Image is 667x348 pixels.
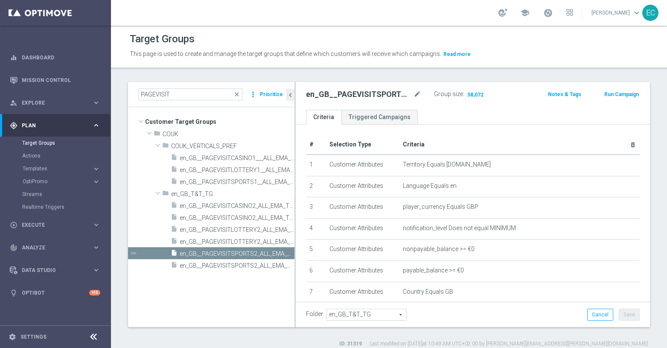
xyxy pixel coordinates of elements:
div: Target Groups [22,137,110,149]
i: keyboard_arrow_right [92,165,100,173]
td: 4 [306,218,326,240]
label: ID: 31319 [339,340,362,348]
span: This page is used to create and manage the target groups that define which customers will receive... [130,50,441,57]
i: more_vert [249,88,257,100]
td: Customer Attributes [326,240,399,261]
i: insert_drive_file [171,213,178,223]
span: Customer Target Groups [145,116,294,128]
a: Streams [22,191,89,198]
span: Explore [22,100,92,105]
div: play_circle_outline Execute keyboard_arrow_right [9,222,101,228]
button: track_changes Analyze keyboard_arrow_right [9,244,101,251]
th: # [306,135,326,155]
i: folder [154,130,160,140]
span: nonpayable_balance >= €0 [403,246,475,253]
td: 1 [306,155,326,176]
td: Customer Attributes [326,176,399,197]
i: gps_fixed [10,122,17,129]
div: Streams [22,188,110,201]
span: en_GB__PAGEVISITCASINO2_ALL_EMA_T&amp;T_GM_TG_RETARGETING [180,214,294,222]
a: [PERSON_NAME]keyboard_arrow_down [591,6,642,19]
span: close [233,91,240,98]
div: OptiPromo [23,179,92,184]
button: Mission Control [9,77,101,84]
button: Save [619,309,640,321]
div: Templates [22,162,110,175]
button: chevron_left [286,89,294,101]
i: folder [162,142,169,152]
span: player_currency Equals GBP [403,203,478,211]
label: : [463,91,464,98]
i: keyboard_arrow_right [92,178,100,186]
span: en_GB__PAGEVISITSPORTS2_ALL_EMA_T&amp;T_SP_TG_RETARGETING [180,262,294,269]
i: mode_edit [414,89,421,99]
i: keyboard_arrow_right [92,99,100,107]
div: Execute [10,221,92,229]
td: 5 [306,240,326,261]
div: equalizer Dashboard [9,54,101,61]
i: keyboard_arrow_right [92,121,100,129]
span: en_GB__PAGEVISITCASINO2_ALL_EMA_T&amp;T_GM_TG [180,202,294,210]
td: Customer Attributes [326,218,399,240]
td: 2 [306,176,326,197]
i: keyboard_arrow_right [92,221,100,229]
td: Customer Attributes [326,282,399,303]
label: Last modified on [DATE] at 10:49 AM UTC+02:00 by [PERSON_NAME][EMAIL_ADDRESS][PERSON_NAME][DOMAIN... [370,340,648,348]
div: EC [642,5,658,21]
span: Templates [23,166,84,171]
span: COUK [163,131,294,138]
i: insert_drive_file [171,202,178,211]
span: notification_level Does not equal MINIMUM [403,225,516,232]
h2: en_GB__PAGEVISITSPORTS2_ALL_EMA_T&T_SP_TG [306,89,412,99]
span: en_GB_T&amp;T_TG [171,190,294,198]
div: Dashboard [10,46,100,69]
button: Templates keyboard_arrow_right [22,165,101,172]
a: Target Groups [22,140,89,146]
a: Triggered Campaigns [341,110,418,125]
i: folder [162,190,169,199]
i: insert_drive_file [171,178,178,187]
td: 6 [306,260,326,282]
span: en_GB__PAGEVISITLOTTERY2_ALL_EMA_T&amp;T_LT_TG_RETARGETING [180,238,294,246]
div: Mission Control [10,69,100,91]
span: payable_balance >= €0 [403,267,464,274]
button: Run Campaign [603,90,640,99]
div: Explore [10,99,92,107]
label: Folder [306,310,323,318]
span: COUK_VERTICALS_PREF [171,143,294,150]
i: keyboard_arrow_right [92,266,100,274]
span: en_GB__PAGEVISITSPORTS2_ALL_EMA_T&amp;T_SP_TG [180,250,294,257]
td: Customer Attributes [326,260,399,282]
i: track_changes [10,244,17,251]
div: Analyze [10,244,92,251]
span: Plan [22,123,92,128]
td: Customer Attributes [326,197,399,219]
th: Selection Type [326,135,399,155]
div: Actions [22,149,110,162]
div: Realtime Triggers [22,201,110,213]
i: insert_drive_file [171,154,178,164]
a: Optibot [22,281,89,304]
button: lightbulb Optibot +10 [9,290,101,296]
div: Optibot [10,281,100,304]
i: play_circle_outline [10,221,17,229]
div: Plan [10,122,92,129]
div: OptiPromo [22,175,110,188]
i: insert_drive_file [171,225,178,235]
div: Data Studio keyboard_arrow_right [9,267,101,274]
i: equalizer [10,54,17,61]
span: OptiPromo [23,179,84,184]
i: insert_drive_file [171,237,178,247]
i: chevron_left [286,91,294,99]
div: person_search Explore keyboard_arrow_right [9,99,101,106]
button: Read more [443,50,472,59]
span: school [520,8,530,18]
button: Notes & Tags [547,90,582,99]
button: OptiPromo keyboard_arrow_right [22,178,101,185]
span: Analyze [22,245,92,250]
button: Cancel [587,309,613,321]
input: Quick find group or folder [138,88,242,100]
